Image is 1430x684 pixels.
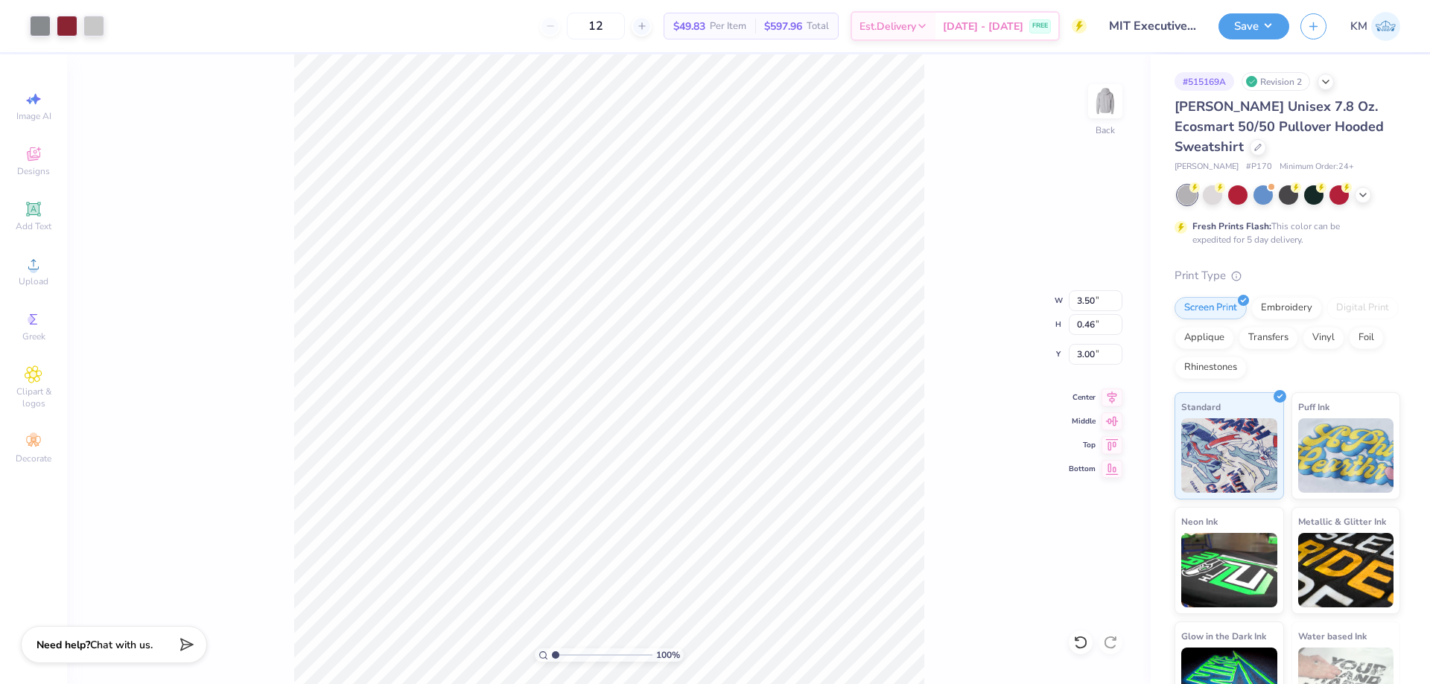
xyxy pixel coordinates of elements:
div: Screen Print [1175,297,1247,319]
div: Print Type [1175,267,1400,284]
input: – – [567,13,625,39]
div: Transfers [1239,327,1298,349]
img: Metallic & Glitter Ink [1298,533,1394,607]
span: Top [1069,440,1096,450]
span: Middle [1069,416,1096,426]
img: Karl Michael Narciza [1371,12,1400,41]
a: KM [1350,12,1400,41]
div: # 515169A [1175,72,1234,91]
span: Upload [19,275,48,287]
img: Back [1090,86,1120,116]
img: Puff Ink [1298,418,1394,493]
span: Metallic & Glitter Ink [1298,514,1386,529]
div: Foil [1349,327,1384,349]
strong: Need help? [36,638,90,652]
img: Neon Ink [1181,533,1277,607]
span: Neon Ink [1181,514,1218,529]
span: Decorate [16,453,51,464]
span: [PERSON_NAME] Unisex 7.8 Oz. Ecosmart 50/50 Pullover Hooded Sweatshirt [1175,98,1384,156]
div: Back [1096,124,1115,137]
button: Save [1218,13,1289,39]
span: Total [807,19,829,34]
input: Untitled Design [1098,11,1207,41]
img: Standard [1181,418,1277,493]
div: Digital Print [1326,297,1399,319]
span: Glow in the Dark Ink [1181,628,1266,644]
strong: Fresh Prints Flash: [1192,220,1271,232]
div: Applique [1175,327,1234,349]
span: KM [1350,18,1367,35]
div: Rhinestones [1175,357,1247,379]
span: Designs [17,165,50,177]
span: Chat with us. [90,638,153,652]
span: Add Text [16,220,51,232]
span: $49.83 [673,19,705,34]
span: Water based Ink [1298,628,1367,644]
span: FREE [1032,21,1048,31]
span: Est. Delivery [859,19,916,34]
span: $597.96 [764,19,802,34]
span: # P170 [1246,161,1272,173]
div: Vinyl [1303,327,1344,349]
span: [PERSON_NAME] [1175,161,1239,173]
span: Puff Ink [1298,399,1329,415]
div: Revision 2 [1242,72,1310,91]
span: 100 % [656,648,680,662]
span: Per Item [710,19,746,34]
span: Greek [22,330,45,342]
div: This color can be expedited for 5 day delivery. [1192,220,1376,246]
span: Minimum Order: 24 + [1280,161,1354,173]
span: Bottom [1069,464,1096,474]
span: Image AI [16,110,51,122]
span: Standard [1181,399,1221,415]
div: Embroidery [1251,297,1322,319]
span: [DATE] - [DATE] [943,19,1023,34]
span: Clipart & logos [7,386,60,409]
span: Center [1069,392,1096,403]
